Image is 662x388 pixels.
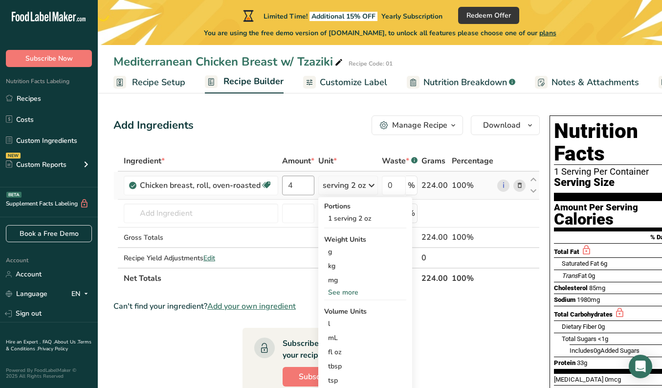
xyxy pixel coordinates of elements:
span: Notes & Attachments [552,76,639,89]
div: l [328,319,402,329]
a: Terms & Conditions . [6,339,91,352]
a: Book a Free Demo [6,225,92,242]
div: Amount Per Serving [554,203,638,212]
div: mL [328,333,402,343]
span: 0g [588,272,595,279]
a: FAQ . [43,339,54,345]
div: Add Ingredients [113,117,194,134]
div: Powered By FoodLabelMaker © 2025 All Rights Reserved [6,367,92,379]
a: Recipe Builder [205,70,284,94]
div: g [324,245,406,259]
div: Portions [324,201,406,211]
a: Notes & Attachments [535,71,639,93]
span: Recipe Setup [132,76,185,89]
div: Open Intercom Messenger [629,355,652,378]
span: 33g [577,359,587,366]
div: 100% [452,180,493,191]
div: serving 2 oz [323,180,366,191]
div: NEW [6,153,21,159]
th: 224.00 [419,268,450,288]
span: Add your own ingredient [207,300,296,312]
span: Percentage [452,155,493,167]
button: Subscribe Now [6,50,92,67]
div: Gross Totals [124,232,278,243]
span: 1980mg [577,296,600,303]
div: Manage Recipe [392,119,447,131]
span: plans [539,28,556,38]
span: Nutrition Breakdown [423,76,507,89]
div: mg [324,273,406,287]
div: 100% [452,231,493,243]
span: Sodium [554,296,575,303]
div: Can't find your ingredient? [113,300,540,312]
span: Download [483,119,520,131]
span: Cholesterol [554,284,588,292]
div: kg [324,259,406,273]
span: Recipe Builder [223,75,284,88]
button: Manage Recipe [372,115,463,135]
a: Recipe Setup [113,71,185,93]
div: tsp [328,375,402,386]
div: Volume Units [324,306,406,317]
input: Add Ingredient [124,204,278,223]
a: About Us . [54,339,78,345]
span: Total Sugars [562,335,596,342]
span: Saturated Fat [562,260,599,267]
span: 85mg [589,284,605,292]
span: Redeem Offer [466,10,511,21]
div: Weight Units [324,234,406,245]
span: Additional 15% OFF [309,12,377,21]
a: i [497,180,509,192]
div: 224.00 [421,231,448,243]
span: [MEDICAL_DATA] [554,376,603,383]
div: EN [71,288,92,300]
span: Amount [282,155,314,167]
span: Serving Size [554,177,615,189]
a: Privacy Policy [38,345,68,352]
button: Download [471,115,540,135]
th: 100% [450,268,495,288]
div: Calories [554,212,638,227]
span: Protein [554,359,575,366]
i: Trans [562,272,578,279]
span: Fat [562,272,587,279]
div: 0 [421,252,448,264]
div: tbsp [328,361,402,371]
th: Net Totals [122,268,419,288]
button: Redeem Offer [458,7,519,24]
div: fl oz [328,347,402,357]
span: Unit [318,155,337,167]
span: 0g [598,323,605,330]
a: Customize Label [303,71,387,93]
span: <1g [598,335,608,342]
div: Mediterranean Chicken Breast w/ Tzaziki [113,53,345,70]
div: Recipe Code: 01 [349,59,393,68]
span: Total Fat [554,248,579,255]
div: See more [324,287,406,297]
span: Subscribe Now [299,371,353,383]
div: BETA [6,192,22,198]
span: Yearly Subscription [381,12,442,21]
span: Ingredient [124,155,165,167]
div: Custom Reports [6,160,66,170]
a: Nutrition Breakdown [407,71,515,93]
span: Total Carbohydrates [554,311,613,318]
span: Customize Label [320,76,387,89]
span: 0g [594,347,600,354]
div: 224.00 [421,180,448,191]
span: Includes Added Sugars [570,347,640,354]
span: Edit [203,253,215,263]
div: Subscribe to a plan to Unlock your recipe [283,338,392,361]
div: Recipe Yield Adjustments [124,253,278,263]
div: Limited Time! [241,10,442,22]
a: Language [6,285,47,302]
button: Subscribe Now [283,367,369,387]
div: Chicken breast, roll, oven-roasted [140,180,261,191]
span: Dietary Fiber [562,323,596,330]
span: You are using the free demo version of [DOMAIN_NAME], to unlock all features please choose one of... [204,28,556,38]
span: 6g [600,260,607,267]
span: Grams [421,155,445,167]
div: 1 serving 2 oz [324,211,406,226]
span: 0mcg [605,376,621,383]
span: Subscribe Now [25,53,73,64]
